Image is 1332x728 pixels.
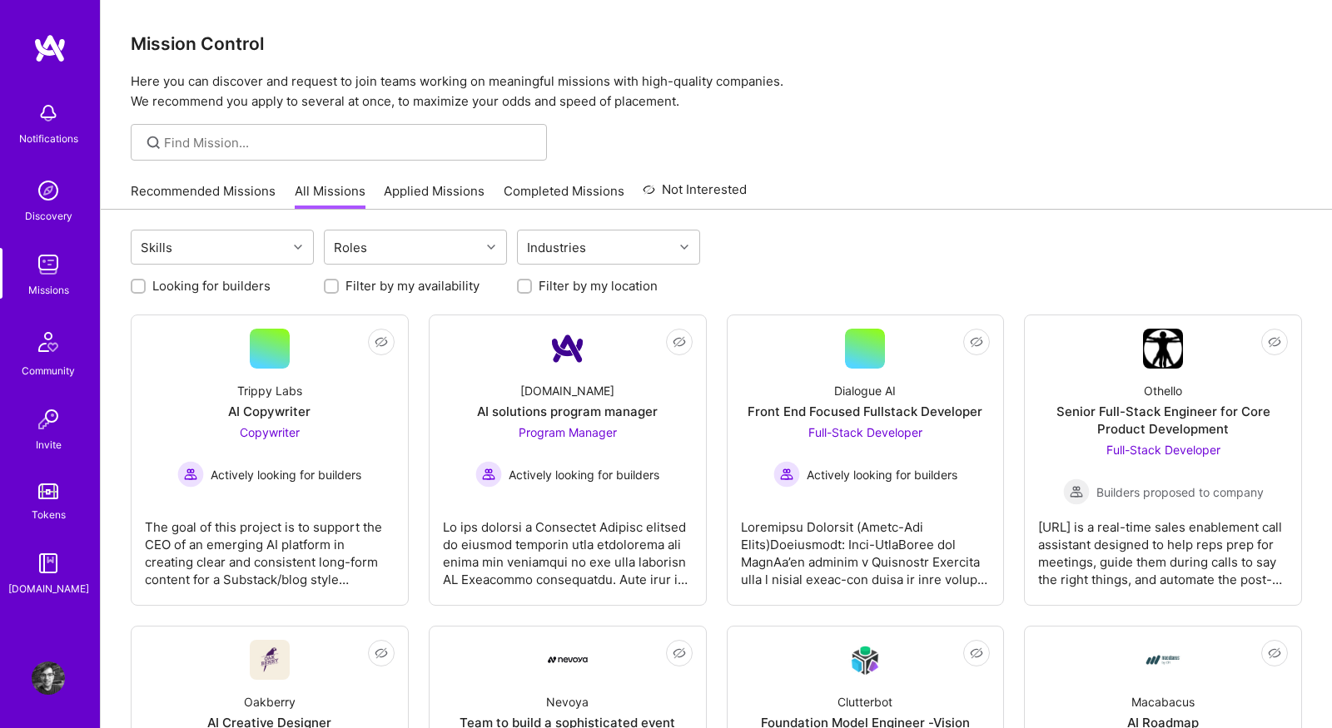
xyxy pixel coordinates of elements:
div: AI solutions program manager [477,403,658,420]
img: logo [33,33,67,63]
span: Full-Stack Developer [808,425,922,439]
a: User Avatar [27,661,69,695]
div: [DOMAIN_NAME] [8,580,89,597]
img: Company Logo [250,640,290,680]
img: Actively looking for builders [773,461,800,488]
span: Program Manager [519,425,617,439]
img: Company Logo [548,656,588,663]
a: Completed Missions [504,182,624,210]
div: Tokens [32,506,66,523]
label: Filter by my availability [345,277,480,295]
i: icon EyeClosed [375,646,388,660]
p: Here you can discover and request to join teams working on meaningful missions with high-quality ... [131,72,1302,111]
img: Company Logo [1143,329,1183,369]
span: Builders proposed to company [1096,483,1264,501]
img: tokens [38,483,58,499]
h3: Mission Control [131,33,1302,54]
div: Othello [1144,382,1182,399]
div: Skills [137,235,176,260]
img: Company Logo [548,329,588,369]
label: Filter by my location [539,277,658,295]
div: AI Copywriter [228,403,311,420]
div: Nevoya [546,693,589,711]
label: Looking for builders [152,277,271,295]
div: Roles [330,235,371,260]
div: The goal of this project is to support the CEO of an emerging AI platform in creating clear and c... [145,505,395,588]
img: Actively looking for builders [177,461,204,488]
i: icon EyeClosed [673,646,686,660]
div: Oakberry [244,693,296,711]
div: Invite [36,436,62,453]
div: Lo ips dolorsi a Consectet Adipisc elitsed do eiusmod temporin utla etdolorema ali enima min veni... [443,505,693,588]
div: Trippy Labs [237,382,302,399]
div: Discovery [25,207,72,225]
a: Company Logo[DOMAIN_NAME]AI solutions program managerProgram Manager Actively looking for builder... [443,329,693,592]
img: teamwork [32,248,65,281]
i: icon EyeClosed [1268,335,1281,349]
a: Trippy LabsAI CopywriterCopywriter Actively looking for buildersActively looking for buildersThe ... [145,329,395,592]
i: icon Chevron [487,243,495,251]
div: Clutterbot [837,693,892,711]
span: Full-Stack Developer [1106,443,1220,457]
i: icon EyeClosed [673,335,686,349]
div: [URL] is a real-time sales enablement call assistant designed to help reps prep for meetings, gui... [1038,505,1288,588]
img: guide book [32,547,65,580]
a: All Missions [295,182,365,210]
a: Applied Missions [384,182,485,210]
div: Missions [28,281,69,299]
div: Front End Focused Fullstack Developer [748,403,982,420]
img: Actively looking for builders [475,461,502,488]
span: Copywriter [240,425,300,439]
i: icon EyeClosed [1268,646,1281,660]
a: Not Interested [643,180,747,210]
img: Invite [32,403,65,436]
div: Macabacus [1131,693,1195,711]
input: Find Mission... [164,134,534,151]
i: icon SearchGrey [144,133,163,152]
div: Senior Full-Stack Engineer for Core Product Development [1038,403,1288,438]
span: Actively looking for builders [211,466,361,483]
a: Recommended Missions [131,182,276,210]
div: Industries [523,235,590,260]
img: Community [28,322,68,362]
div: Loremipsu Dolorsit (Ametc-Adi Elits)Doeiusmodt: Inci-UtlaBoree dol MagnAa’en adminim v Quisnostr ... [741,505,991,588]
div: Community [22,362,75,379]
img: discovery [32,174,65,207]
img: Company Logo [845,641,885,680]
span: Actively looking for builders [509,466,659,483]
img: Builders proposed to company [1063,478,1090,505]
a: Dialogue AIFront End Focused Fullstack DeveloperFull-Stack Developer Actively looking for builder... [741,329,991,592]
i: icon Chevron [680,243,688,251]
i: icon EyeClosed [970,335,983,349]
img: User Avatar [32,661,65,695]
span: Actively looking for builders [807,466,957,483]
img: bell [32,97,65,130]
i: icon EyeClosed [375,335,388,349]
i: icon Chevron [294,243,302,251]
div: Dialogue AI [834,382,896,399]
div: Notifications [19,130,78,147]
i: icon EyeClosed [970,646,983,660]
div: [DOMAIN_NAME] [520,382,614,399]
img: Company Logo [1143,640,1183,680]
a: Company LogoOthelloSenior Full-Stack Engineer for Core Product DevelopmentFull-Stack Developer Bu... [1038,329,1288,592]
